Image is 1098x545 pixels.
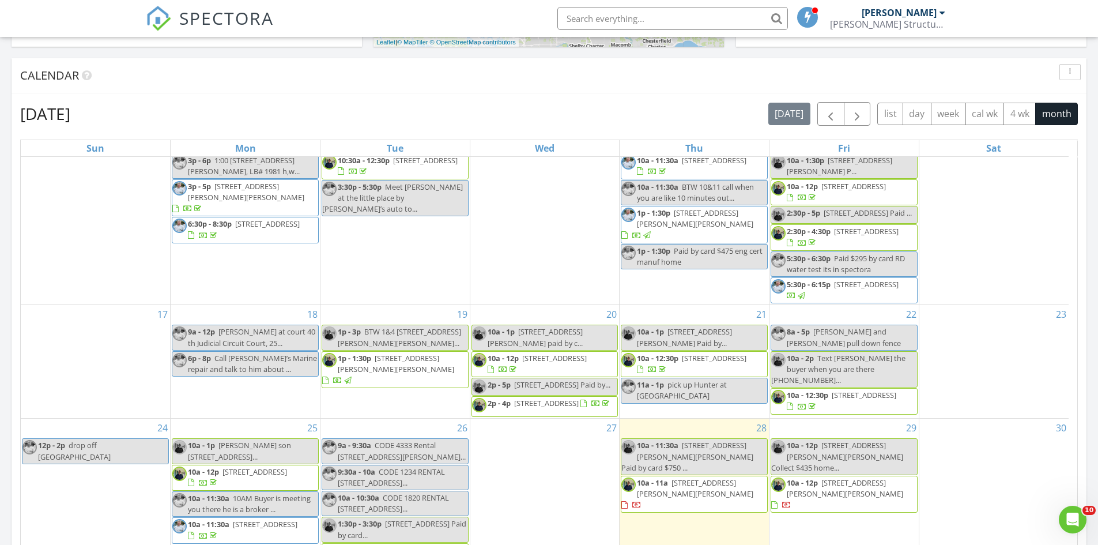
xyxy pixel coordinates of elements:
[771,390,786,404] img: marvin_picture.jpg
[338,326,361,337] span: 1p - 3p
[637,326,732,348] span: [STREET_ADDRESS][PERSON_NAME] Paid by...
[338,353,454,374] span: [STREET_ADDRESS][PERSON_NAME][PERSON_NAME]
[771,476,918,513] a: 10a - 12p [STREET_ADDRESS][PERSON_NAME][PERSON_NAME]
[817,102,844,126] button: Previous month
[787,155,892,176] span: [STREET_ADDRESS][PERSON_NAME] P...
[338,440,371,450] span: 9a - 9:30a
[637,478,753,499] span: [STREET_ADDRESS][PERSON_NAME][PERSON_NAME]
[172,353,187,367] img: craig_.jpeg
[38,440,65,450] span: 12p - 2p
[471,396,618,417] a: 2p - 4p [STREET_ADDRESS]
[172,217,319,243] a: 6:30p - 8:30p [STREET_ADDRESS]
[787,226,899,247] a: 2:30p - 4:30p [STREET_ADDRESS]
[172,326,187,341] img: craig_.jpeg
[322,351,469,389] a: 1p - 1:30p [STREET_ADDRESS][PERSON_NAME][PERSON_NAME]
[188,440,291,461] span: [PERSON_NAME] son [STREET_ADDRESS]...
[771,226,786,240] img: marvin_picture.jpg
[769,305,919,419] td: Go to August 22, 2025
[222,467,287,477] span: [STREET_ADDRESS]
[768,103,810,125] button: [DATE]
[637,155,746,176] a: 10a - 11:30a [STREET_ADDRESS]
[621,379,636,394] img: craig_.jpeg
[488,379,511,390] span: 2p - 5p
[179,6,274,30] span: SPECTORA
[172,467,187,481] img: marvin_picture.jpg
[1054,419,1069,437] a: Go to August 30, 2025
[637,246,670,256] span: 1p - 1:30p
[919,305,1069,419] td: Go to August 23, 2025
[338,467,375,477] span: 9:30a - 10a
[621,478,636,492] img: marvin_picture.jpg
[155,305,170,324] a: Go to August 17, 2025
[824,208,912,218] span: [STREET_ADDRESS] Paid ...
[787,155,824,166] span: 10a - 1:30p
[771,353,786,367] img: marvin_picture.jpg
[322,182,463,214] span: Meet [PERSON_NAME] at the little place by [PERSON_NAME]’s auto to...
[21,305,171,419] td: Go to August 17, 2025
[787,390,828,400] span: 10a - 12:30p
[188,155,300,176] span: 1:00 [STREET_ADDRESS][PERSON_NAME], LB# 1981 h,w...
[146,16,274,40] a: SPECTORA
[637,353,678,363] span: 10a - 12:30p
[20,67,79,83] span: Calendar
[472,398,486,412] img: marvin_picture.jpg
[821,181,886,191] span: [STREET_ADDRESS]
[338,326,461,348] span: BTW 1&4 [STREET_ADDRESS][PERSON_NAME][PERSON_NAME]...
[904,419,919,437] a: Go to August 29, 2025
[471,351,618,377] a: 10a - 12p [STREET_ADDRESS]
[472,353,486,367] img: marvin_picture.jpg
[1054,305,1069,324] a: Go to August 23, 2025
[188,519,229,529] span: 10a - 11:30a
[771,179,918,205] a: 10a - 12p [STREET_ADDRESS]
[621,153,768,179] a: 10a - 11:30a [STREET_ADDRESS]
[322,326,337,341] img: marvin_picture.jpg
[621,155,636,170] img: craig_.jpeg
[172,181,304,213] a: 3p - 5p [STREET_ADDRESS][PERSON_NAME][PERSON_NAME]
[172,493,187,508] img: craig_.jpeg
[373,37,519,47] div: |
[188,467,287,488] a: 10a - 12p [STREET_ADDRESS]
[682,353,746,363] span: [STREET_ADDRESS]
[787,208,820,218] span: 2:30p - 5p
[621,182,636,196] img: craig_.jpeg
[830,18,945,30] div: Martin Structural Consultants Inc.
[322,467,337,481] img: craig_.jpeg
[787,390,896,411] a: 10a - 12:30p [STREET_ADDRESS]
[188,493,229,503] span: 10a - 11:30a
[621,476,768,513] a: 10a - 11a [STREET_ADDRESS][PERSON_NAME][PERSON_NAME]
[637,155,678,166] span: 10a - 11:30a
[455,305,470,324] a: Go to August 19, 2025
[904,305,919,324] a: Go to August 22, 2025
[1082,506,1096,515] span: 10
[384,140,406,156] a: Tuesday
[188,353,317,374] span: Call [PERSON_NAME]’s Marine repair and talk to him about ...
[338,155,458,176] a: 10:30a - 12:30p [STREET_ADDRESS]
[637,379,664,390] span: 11a - 1p
[771,208,786,222] img: marvin_picture.jpg
[470,305,620,419] td: Go to August 20, 2025
[604,305,619,324] a: Go to August 20, 2025
[322,153,469,179] a: 10:30a - 12:30p [STREET_ADDRESS]
[322,182,337,196] img: craig_.jpeg
[787,181,886,202] a: 10a - 12p [STREET_ADDRESS]
[172,519,187,533] img: craig_.jpeg
[771,440,786,454] img: marvin_picture.jpg
[488,398,511,408] span: 2p - 4p
[637,246,763,267] span: Paid by card $475 eng cert manuf home
[621,353,636,367] img: marvin_picture.jpg
[188,493,311,514] span: 10AM Buyer is meeting you there he is a broker ...
[965,103,1005,125] button: cal wk
[338,440,466,461] span: CODE 4333 Rental [STREET_ADDRESS][PERSON_NAME]...
[787,181,818,191] span: 10a - 12p
[84,140,107,156] a: Sunday
[771,353,905,385] span: Text [PERSON_NAME] the buyer when you are there [PHONE_NUMBER]...
[320,305,470,419] td: Go to August 19, 2025
[172,465,319,491] a: 10a - 12p [STREET_ADDRESS]
[188,467,219,477] span: 10a - 12p
[488,353,587,374] a: 10a - 12p [STREET_ADDRESS]
[620,305,769,419] td: Go to August 21, 2025
[188,181,211,191] span: 3p - 5p
[338,353,371,363] span: 1p - 1:30p
[376,39,395,46] a: Leaflet
[771,478,903,510] a: 10a - 12p [STREET_ADDRESS][PERSON_NAME][PERSON_NAME]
